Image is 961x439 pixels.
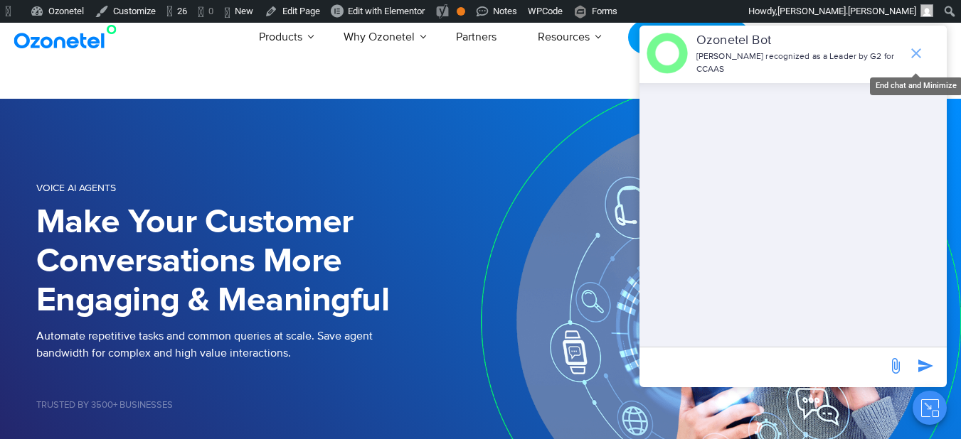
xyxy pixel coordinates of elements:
p: [PERSON_NAME] recognized as a Leader by G2 for CCAAS [696,50,901,76]
a: Resources [517,13,610,60]
h1: Make Your Customer Conversations More Engaging & Meaningful [36,203,481,320]
button: Close chat [913,391,947,425]
span: send message [881,352,910,380]
p: Automate repetitive tasks and common queries at scale. Save agent bandwidth for complex and high ... [36,327,481,362]
p: Ozonetel Bot [696,31,901,50]
img: header [647,33,688,74]
span: [PERSON_NAME].[PERSON_NAME] [777,6,916,16]
h5: Trusted by 3500+ Businesses [36,401,481,410]
span: send message [911,352,940,380]
div: OK [457,7,465,16]
span: Edit with Elementor [348,6,425,16]
span: end chat or minimize [902,39,930,67]
a: Products [238,13,323,60]
a: Partners [435,13,517,60]
a: Request a Demo [628,21,750,54]
div: new-msg-input [647,354,880,380]
a: Why Ozonetel [323,13,435,60]
span: Voice AI Agents [36,182,116,194]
